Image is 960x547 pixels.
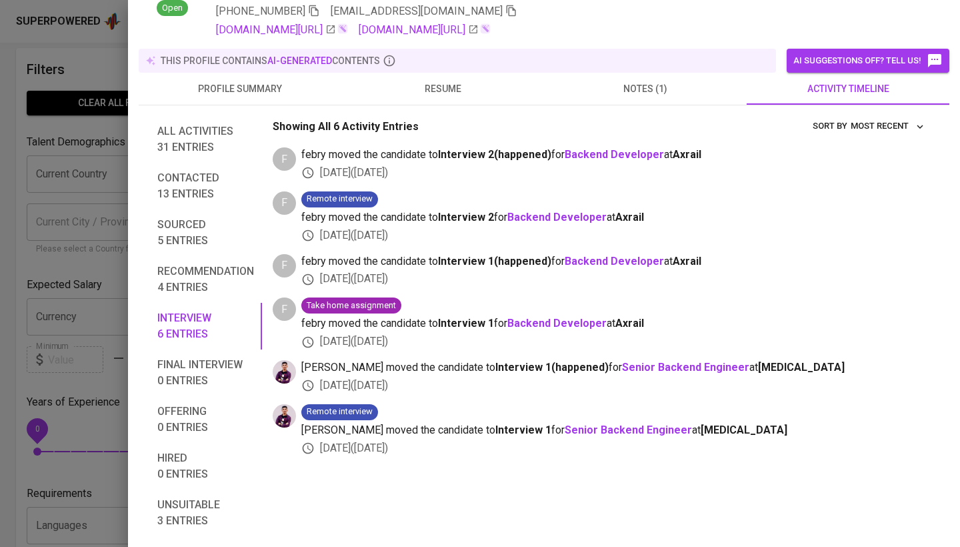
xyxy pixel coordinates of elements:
a: [DOMAIN_NAME][URL] [359,22,479,38]
span: AI-generated [267,55,332,66]
b: Interview 1 [495,424,551,436]
div: F [273,298,296,321]
div: [DATE] ( [DATE] ) [301,378,928,394]
span: sort by [813,121,847,131]
span: febry moved the candidate to for at [301,254,928,269]
div: F [273,191,296,215]
img: magic_wand.svg [480,23,491,34]
img: magic_wand.svg [337,23,348,34]
a: Backend Developer [507,317,607,330]
span: [MEDICAL_DATA] [758,361,845,374]
b: Interview 1 ( happened ) [495,361,609,374]
span: Sourced 5 entries [157,217,254,249]
span: Remote interview [301,406,378,418]
span: Hired 0 entries [157,450,254,482]
span: Most Recent [851,119,925,134]
span: Axrail [673,255,701,267]
span: Final interview 0 entries [157,357,254,389]
span: Offering 0 entries [157,404,254,436]
div: [DATE] ( [DATE] ) [301,334,928,350]
span: [PERSON_NAME] moved the candidate to for at [301,360,928,376]
span: Recommendation 4 entries [157,263,254,296]
span: All activities 31 entries [157,123,254,155]
span: AI suggestions off? Tell us! [793,53,943,69]
span: [PHONE_NUMBER] [216,5,305,17]
span: Contacted 13 entries [157,170,254,202]
b: Interview 2 [438,211,494,223]
span: profile summary [147,81,333,97]
a: Senior Backend Engineer [622,361,749,374]
a: [DOMAIN_NAME][URL] [216,22,336,38]
span: febry moved the candidate to for at [301,147,928,163]
a: Backend Developer [565,255,664,267]
span: Axrail [615,211,644,223]
div: [DATE] ( [DATE] ) [301,228,928,243]
span: Unsuitable 3 entries [157,497,254,529]
span: [PERSON_NAME] moved the candidate to for at [301,423,928,438]
div: [DATE] ( [DATE] ) [301,271,928,287]
a: Backend Developer [565,148,664,161]
span: notes (1) [552,81,739,97]
span: febry moved the candidate to for at [301,210,928,225]
div: F [273,147,296,171]
span: Axrail [673,148,701,161]
p: Showing All 6 Activity Entries [273,119,419,135]
span: [MEDICAL_DATA] [701,424,787,436]
img: erwin@glints.com [273,404,296,428]
div: [DATE] ( [DATE] ) [301,165,928,181]
div: [DATE] ( [DATE] ) [301,441,928,456]
span: Take home assignment [301,300,401,312]
a: Senior Backend Engineer [565,424,692,436]
b: Interview 2 ( happened ) [438,148,551,161]
div: F [273,254,296,278]
span: febry moved the candidate to for at [301,316,928,332]
img: erwin@glints.com [273,360,296,384]
b: Interview 1 ( happened ) [438,255,551,267]
button: AI suggestions off? Tell us! [787,49,949,73]
button: sort by [847,116,928,137]
span: Open [157,2,188,15]
p: this profile contains contents [161,54,380,67]
span: Interview 6 entries [157,310,254,342]
b: Interview 1 [438,317,494,330]
span: Remote interview [301,193,378,205]
span: resume [349,81,536,97]
span: Axrail [615,317,644,330]
span: [EMAIL_ADDRESS][DOMAIN_NAME] [331,5,503,17]
a: Backend Developer [507,211,607,223]
span: activity timeline [755,81,941,97]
